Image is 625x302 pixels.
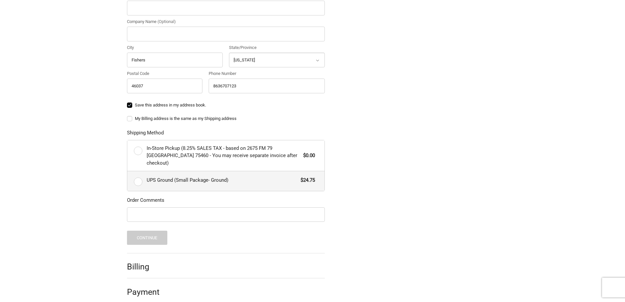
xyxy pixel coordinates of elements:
label: My Billing address is the same as my Shipping address [127,116,325,121]
label: City [127,44,223,51]
label: Save this address in my address book. [127,103,325,108]
span: $0.00 [300,152,315,159]
span: UPS Ground (Small Package- Ground) [147,176,298,184]
legend: Shipping Method [127,129,164,140]
legend: Order Comments [127,197,164,207]
button: Continue [127,231,167,245]
label: Postal Code [127,70,202,77]
span: $24.75 [297,176,315,184]
label: Phone Number [209,70,325,77]
label: State/Province [229,44,325,51]
span: In-Store Pickup (8.25% SALES TAX - based on 2675 FM 79 [GEOGRAPHIC_DATA] 75460 - You may receive ... [147,145,300,167]
label: Company Name [127,18,325,25]
h2: Payment [127,287,165,297]
h2: Billing [127,262,165,272]
small: (Optional) [157,19,176,24]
